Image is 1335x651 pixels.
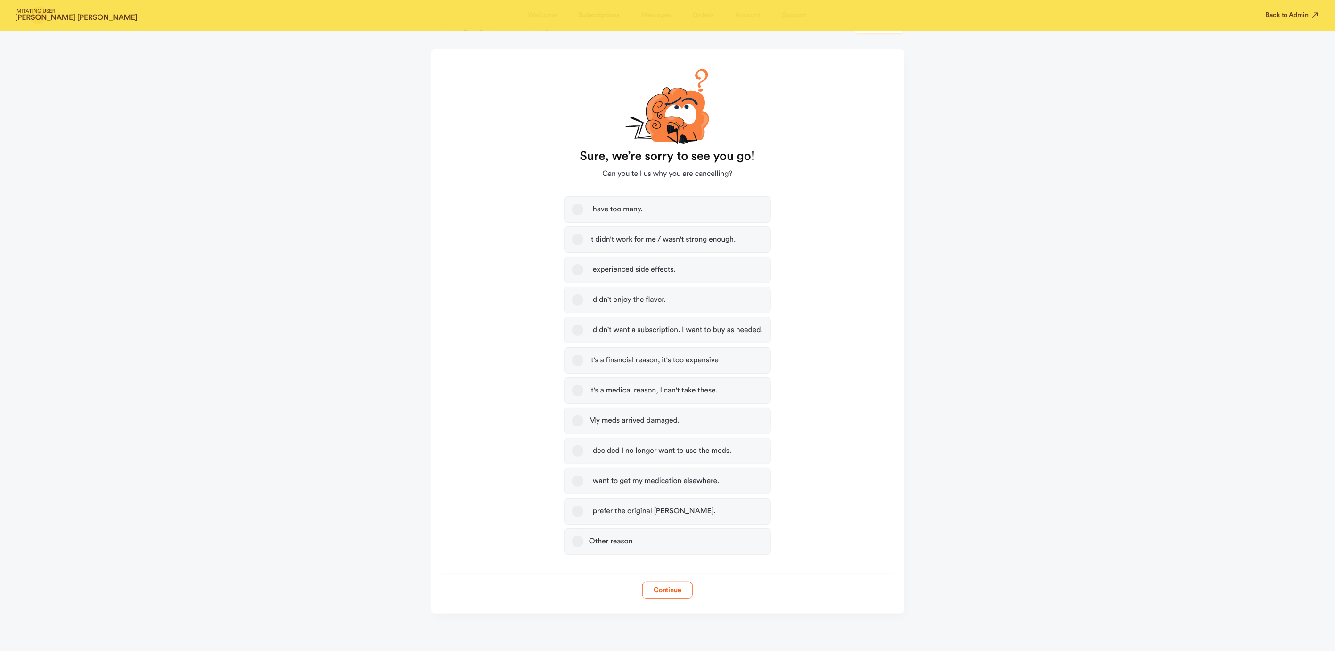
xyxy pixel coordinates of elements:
button: I didn't want a subscription. I want to buy as needed. [572,325,583,336]
button: I prefer the original [PERSON_NAME]. [572,506,583,517]
div: I decided I no longer want to use the meds. [589,446,731,456]
div: I didn't want a subscription. I want to buy as needed. [589,325,763,335]
button: I decided I no longer want to use the meds. [572,445,583,457]
span: IMITATING USER [15,9,138,14]
button: Back to Admin [1266,10,1320,20]
strong: Sure, we’re sorry to see you go! [580,149,755,164]
button: I have too many. [572,204,583,215]
div: It didn't work for me / wasn't strong enough. [589,235,736,244]
button: I want to get my medication elsewhere. [572,476,583,487]
div: I prefer the original [PERSON_NAME]. [589,507,716,516]
span: Can you tell us why you are cancelling? [602,168,732,180]
button: It's a medical reason, I can't take these. [572,385,583,396]
div: I experienced side effects. [589,265,676,275]
div: I want to get my medication elsewhere. [589,476,719,486]
button: Other reason [572,536,583,547]
button: My meds arrived damaged. [572,415,583,426]
div: It's a medical reason, I can't take these. [589,386,718,395]
img: cartoon-confuse-xvMLqgb5.svg [625,66,710,144]
strong: [PERSON_NAME] [PERSON_NAME] [15,14,138,22]
div: I have too many. [589,205,643,214]
button: I experienced side effects. [572,264,583,275]
div: Other reason [589,537,633,546]
button: Continue [642,582,693,599]
button: It didn't work for me / wasn't strong enough. [572,234,583,245]
button: It's a financial reason, it's too expensive [572,355,583,366]
div: It's a financial reason, it's too expensive [589,356,719,365]
div: My meds arrived damaged. [589,416,680,426]
button: I didn't enjoy the flavor. [572,294,583,306]
div: I didn't enjoy the flavor. [589,295,666,305]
